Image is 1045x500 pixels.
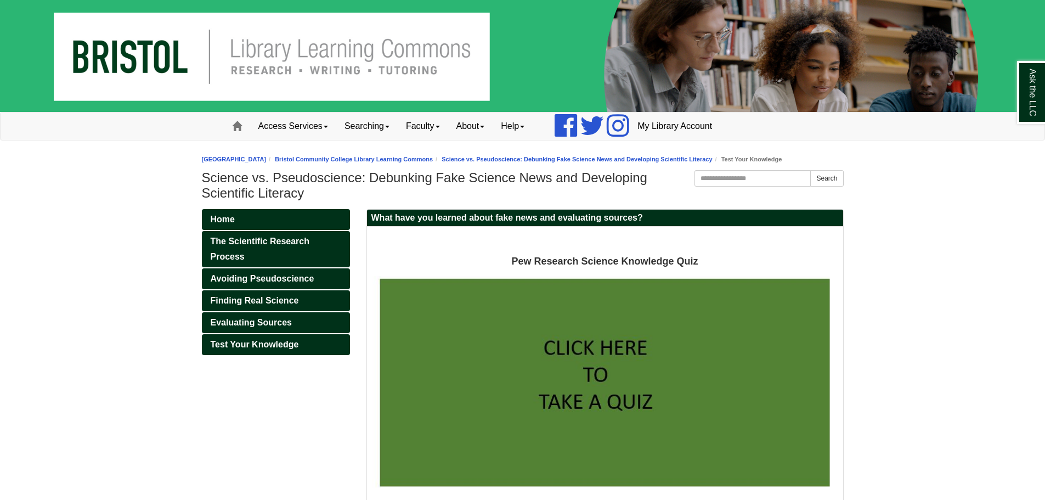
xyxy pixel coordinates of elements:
span: Test Your Knowledge [211,340,299,349]
span: The Scientific Research Process [211,237,310,261]
div: Guide Pages [202,209,350,355]
a: Home [202,209,350,230]
a: Searching [336,113,398,140]
li: Test Your Knowledge [713,154,782,165]
a: Help [493,113,533,140]
h2: What have you learned about fake news and evaluating sources? [367,210,843,227]
a: About [448,113,493,140]
a: Access Services [250,113,336,140]
a: Bristol Community College Library Learning Commons [275,156,433,162]
button: Search [810,170,843,187]
span: Finding Real Science [211,296,299,305]
span: Home [211,215,235,224]
a: Faculty [398,113,448,140]
span: Avoiding Pseudoscience [211,274,314,283]
h1: Science vs. Pseudoscience: Debunking Fake Science News and Developing Scientific Literacy [202,170,844,201]
a: Test Your Knowledge [202,334,350,355]
a: My Library Account [629,113,720,140]
span: Evaluating Sources [211,318,292,327]
a: Finding Real Science [202,290,350,311]
a: Evaluating Sources [202,312,350,333]
nav: breadcrumb [202,154,844,165]
a: Avoiding Pseudoscience [202,268,350,289]
a: The Scientific Research Process [202,231,350,267]
a: [GEOGRAPHIC_DATA] [202,156,267,162]
strong: Pew Research Science Knowledge Quiz [511,256,698,267]
a: Science vs. Pseudoscience: Debunking Fake Science News and Developing Scientific Literacy [442,156,712,162]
